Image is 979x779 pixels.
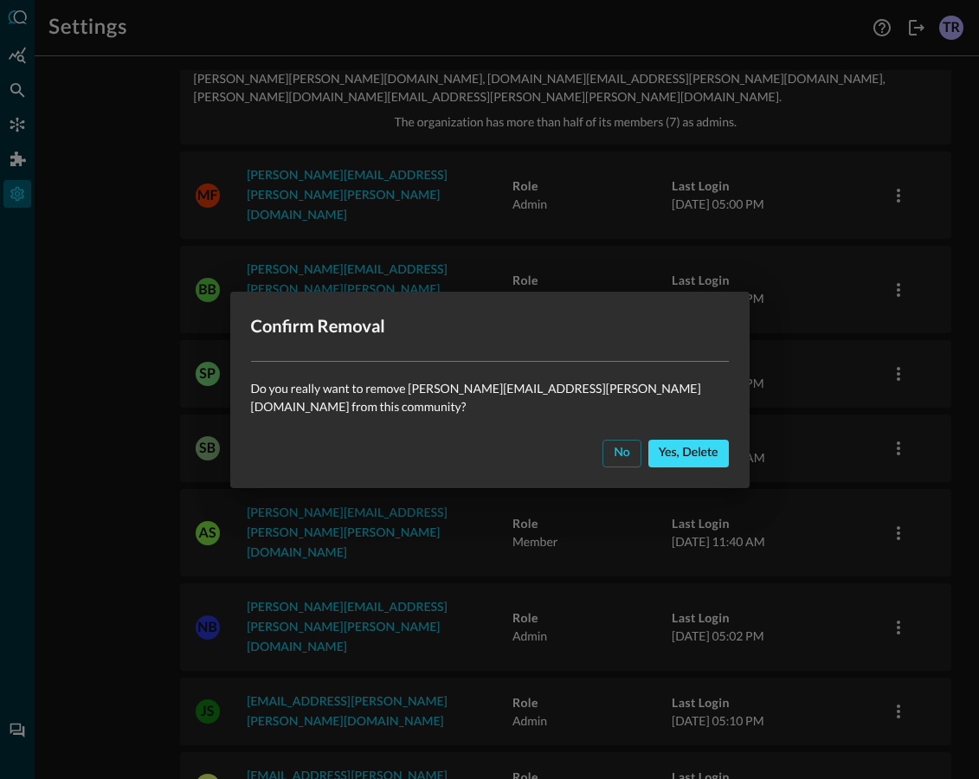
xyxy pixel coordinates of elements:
div: Yes, delete [659,442,718,464]
p: Do you really want to remove [PERSON_NAME][EMAIL_ADDRESS][PERSON_NAME][DOMAIN_NAME] from this com... [251,379,729,415]
button: Yes, delete [648,440,729,467]
div: No [614,442,630,464]
button: No [602,440,641,467]
h2: Confirm Removal [230,292,750,361]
